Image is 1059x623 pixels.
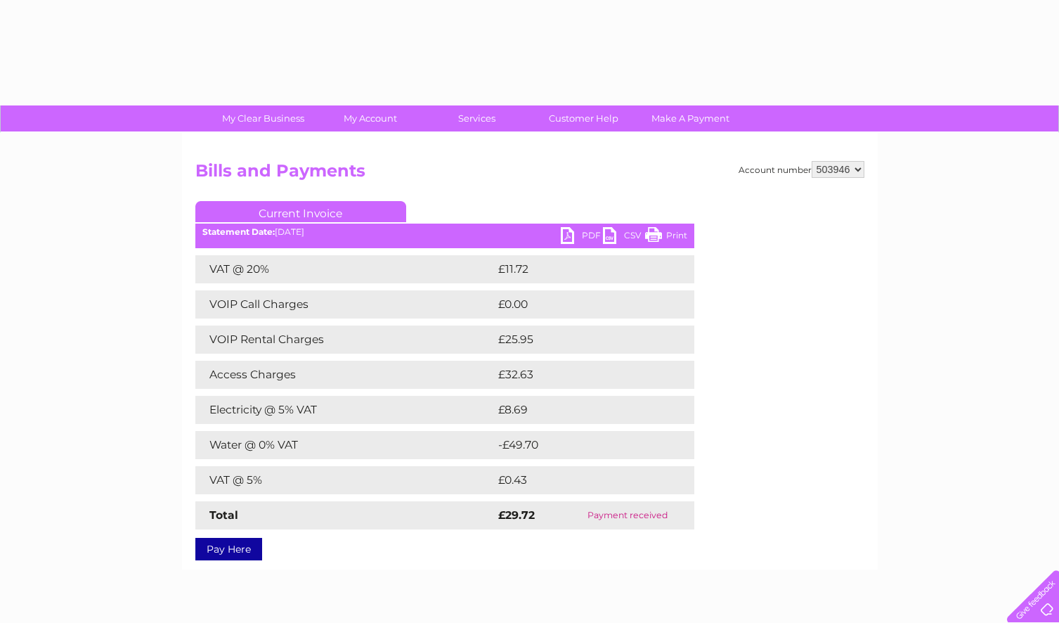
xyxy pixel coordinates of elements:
td: £0.43 [495,466,661,494]
td: £0.00 [495,290,662,319]
a: CSV [603,227,645,248]
td: VOIP Rental Charges [195,326,495,354]
div: Account number [739,161,864,178]
td: VOIP Call Charges [195,290,495,319]
td: VAT @ 20% [195,255,495,283]
td: Access Charges [195,361,495,389]
td: -£49.70 [495,431,668,459]
td: £11.72 [495,255,663,283]
td: Water @ 0% VAT [195,431,495,459]
a: My Clear Business [205,105,321,131]
strong: Total [209,508,238,522]
h2: Bills and Payments [195,161,864,188]
a: Current Invoice [195,201,406,222]
a: Print [645,227,687,248]
a: PDF [561,227,603,248]
td: VAT @ 5% [195,466,495,494]
td: Electricity @ 5% VAT [195,396,495,424]
a: Services [419,105,535,131]
a: Pay Here [195,538,262,560]
td: Payment received [561,501,694,529]
b: Statement Date: [202,226,275,237]
div: [DATE] [195,227,694,237]
td: £32.63 [495,361,665,389]
strong: £29.72 [498,508,535,522]
td: £8.69 [495,396,662,424]
td: £25.95 [495,326,665,354]
a: Make A Payment [632,105,748,131]
a: Customer Help [526,105,642,131]
a: My Account [312,105,428,131]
